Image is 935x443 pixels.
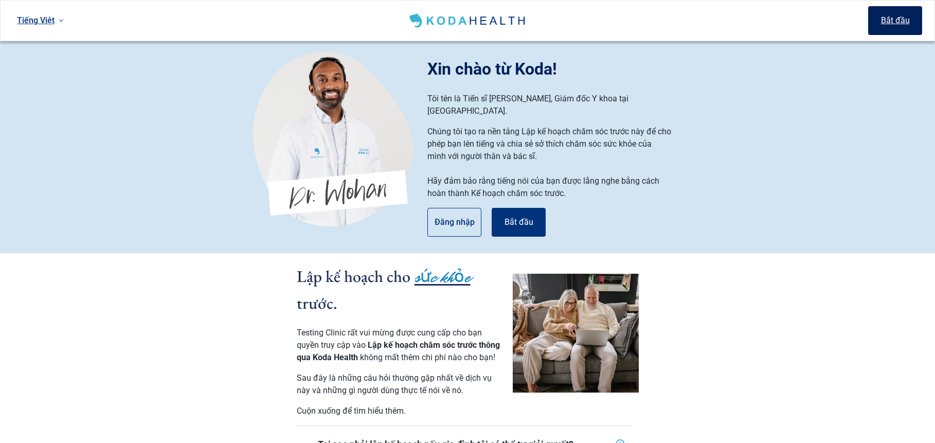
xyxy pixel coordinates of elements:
[297,328,482,350] span: Testing Clinic rất vui mừng được cung cấp cho bạn quyền truy cập vào
[297,340,500,362] span: Lập kế hoạch chăm sóc trước thông qua Koda Health
[415,266,471,289] span: sức khỏe
[360,352,495,362] span: không mất thêm chi phí nào cho bạn!
[513,274,639,393] img: Couple planning their healthcare together
[427,126,672,163] p: Chúng tôi tạo ra nền tảng Lập kế hoạch chăm sóc trước này để cho phép bạn lên tiếng và chia sẻ sở...
[253,51,413,226] img: Koda Health
[427,208,481,237] button: Đăng nhập
[297,265,410,287] span: Lập kế hoạch cho
[297,405,502,417] p: Cuộn xuống để tìm hiểu thêm.
[427,175,672,200] p: Hãy đảm bảo rằng tiếng nói của bạn được lắng nghe bằng cách hoàn thành Kế hoạch chăm sóc trước.
[407,12,529,29] img: Koda Health
[59,18,64,23] span: down
[297,372,502,397] p: Sau đây là những câu hỏi thường gặp nhất về dịch vụ này và những gì người dùng thực tế nói về nó.
[13,12,68,29] a: Ngôn ngữ hiện tại: Tiếng Việt
[492,208,546,237] button: Bắt đầu
[427,57,682,81] h1: Xin chào từ Koda!
[868,6,922,35] button: Bắt đầu
[427,93,672,117] p: Tôi tên là Tiến sĩ [PERSON_NAME], Giám đốc Y khoa tại [GEOGRAPHIC_DATA].
[297,292,337,314] span: trước.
